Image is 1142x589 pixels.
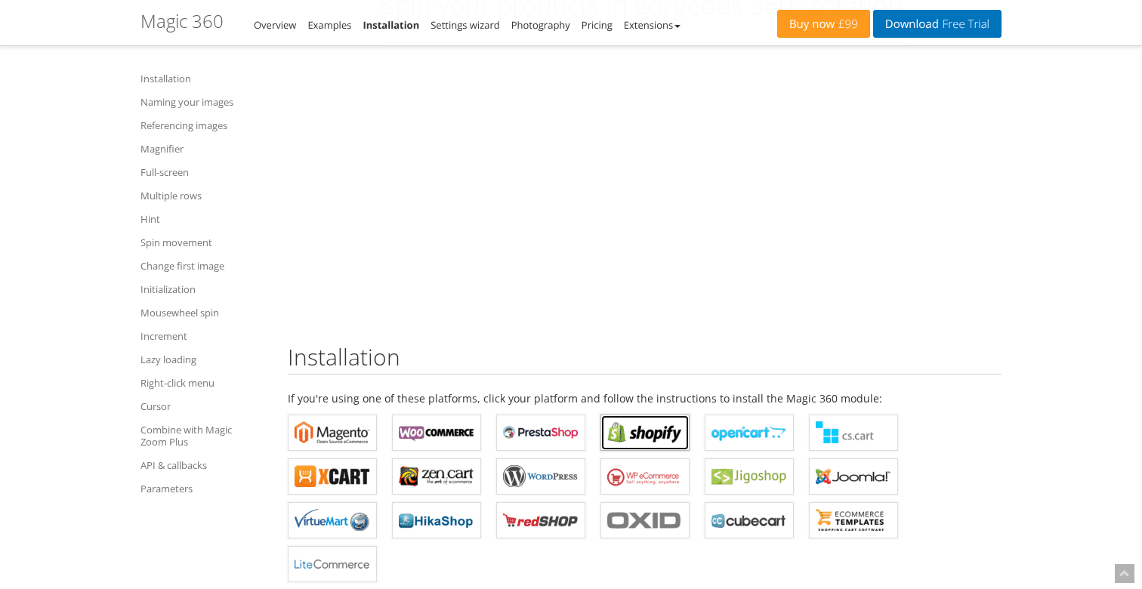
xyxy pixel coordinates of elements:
b: Magic 360 for OpenCart [711,421,787,444]
b: Magic 360 for Zen Cart [399,465,474,488]
a: Magic 360 for X-Cart [288,458,377,495]
a: Extensions [624,18,681,32]
b: Magic 360 for Joomla [816,465,891,488]
a: Magic 360 for redSHOP [496,502,585,538]
a: Examples [307,18,351,32]
a: Buy now£99 [777,10,870,38]
b: Magic 360 for PrestaShop [503,421,579,444]
span: £99 [835,18,858,30]
b: Magic 360 for CubeCart [711,509,787,532]
a: Change first image [140,257,269,275]
a: Lazy loading [140,350,269,369]
b: Magic 360 for ecommerce Templates [816,509,891,532]
b: Magic 360 for VirtueMart [295,509,370,532]
a: Magic 360 for WP e-Commerce [600,458,690,495]
h2: Installation [288,344,1002,375]
a: Magic 360 for LiteCommerce [288,546,377,582]
b: Magic 360 for Shopify [607,421,683,444]
a: Installation [363,18,419,32]
a: Settings wizard [431,18,500,32]
a: Magic 360 for HikaShop [392,502,481,538]
b: Magic 360 for CS-Cart [816,421,891,444]
b: Magic 360 for WooCommerce [399,421,474,444]
a: Magic 360 for ecommerce Templates [809,502,898,538]
b: Magic 360 for Magento [295,421,370,444]
a: Right-click menu [140,374,269,392]
a: Magic 360 for CS-Cart [809,415,898,451]
a: Magic 360 for WooCommerce [392,415,481,451]
a: Spin movement [140,233,269,251]
a: Referencing images [140,116,269,134]
b: Magic 360 for Jigoshop [711,465,787,488]
a: API & callbacks [140,456,269,474]
a: Full-screen [140,163,269,181]
a: Cursor [140,397,269,415]
a: Magic 360 for Zen Cart [392,458,481,495]
a: Mousewheel spin [140,304,269,322]
a: Magic 360 for Jigoshop [705,458,794,495]
a: Magic 360 for WordPress [496,458,585,495]
a: Naming your images [140,93,269,111]
a: Initialization [140,280,269,298]
a: Magic 360 for VirtueMart [288,502,377,538]
a: Multiple rows [140,187,269,205]
a: Magic 360 for Magento [288,415,377,451]
a: DownloadFree Trial [873,10,1002,38]
b: Magic 360 for X-Cart [295,465,370,488]
a: Photography [511,18,570,32]
p: If you're using one of these platforms, click your platform and follow the instructions to instal... [288,390,1002,407]
a: Pricing [582,18,613,32]
b: Magic 360 for LiteCommerce [295,553,370,575]
a: Overview [254,18,296,32]
b: Magic 360 for WordPress [503,465,579,488]
a: Magic 360 for Joomla [809,458,898,495]
a: Increment [140,327,269,345]
b: Magic 360 for OXID [607,509,683,532]
a: Magic 360 for CubeCart [705,502,794,538]
span: Free Trial [939,18,989,30]
a: Magic 360 for PrestaShop [496,415,585,451]
a: Magic 360 for OXID [600,502,690,538]
b: Magic 360 for HikaShop [399,509,474,532]
b: Magic 360 for WP e-Commerce [607,465,683,488]
h1: Magic 360 [140,11,224,31]
a: Hint [140,210,269,228]
a: Parameters [140,480,269,498]
a: Magic 360 for OpenCart [705,415,794,451]
a: Combine with Magic Zoom Plus [140,421,269,451]
a: Installation [140,69,269,88]
b: Magic 360 for redSHOP [503,509,579,532]
a: Magic 360 for Shopify [600,415,690,451]
a: Magnifier [140,140,269,158]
